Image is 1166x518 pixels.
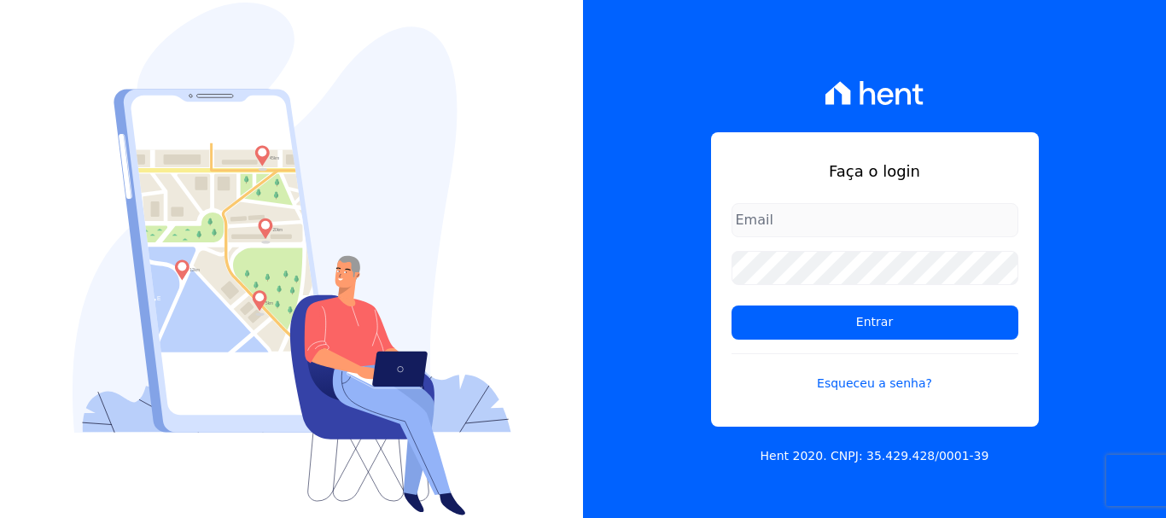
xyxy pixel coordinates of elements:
[732,306,1018,340] input: Entrar
[73,3,511,515] img: Login
[732,203,1018,237] input: Email
[761,447,989,465] p: Hent 2020. CNPJ: 35.429.428/0001-39
[732,353,1018,393] a: Esqueceu a senha?
[732,160,1018,183] h1: Faça o login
